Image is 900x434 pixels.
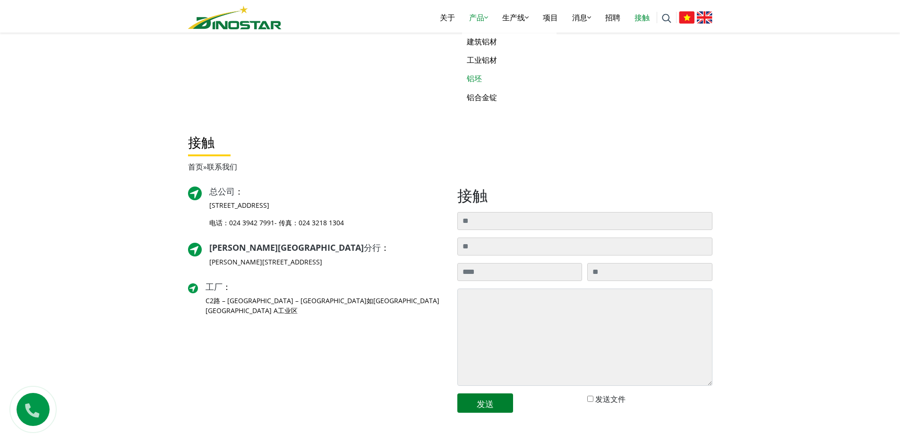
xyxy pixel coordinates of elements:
[565,2,598,33] a: 消息
[462,88,557,107] a: 铝合金锭
[457,393,513,413] button: 发送
[274,218,299,227] font: - 传真：
[209,242,381,253] a: [PERSON_NAME][GEOGRAPHIC_DATA]分行
[207,162,237,172] font: 联系我们
[495,2,536,33] a: 生产线
[572,12,587,23] font: 消息
[188,6,282,29] img: 标识
[627,2,657,33] a: 接触
[440,12,455,23] font: 关于
[662,14,671,23] img: 搜索
[203,162,207,172] font: »
[457,185,488,205] font: 接触
[679,11,694,24] img: 越南语
[467,73,482,84] font: 铝坯
[462,33,557,51] a: 建筑铝材
[188,133,214,151] font: 接触
[229,218,274,227] a: 024 3942 7991
[462,51,557,69] a: 工业铝材
[536,2,565,33] a: 项目
[634,12,650,23] font: 接触
[462,69,557,88] a: 铝坯
[206,281,223,292] a: 工厂
[467,36,497,47] font: 建筑铝材
[598,2,627,33] a: 招聘
[381,242,389,253] font: ：
[209,257,322,266] font: [PERSON_NAME][STREET_ADDRESS]
[433,2,462,33] a: 关于
[462,2,495,33] a: 产品
[235,186,243,197] font: ：
[469,12,484,23] font: 产品
[188,283,198,293] img: 导演
[206,296,439,315] font: C2路 – [GEOGRAPHIC_DATA] – [GEOGRAPHIC_DATA]如[GEOGRAPHIC_DATA][GEOGRAPHIC_DATA] A工业区
[209,218,229,227] font: 电话：
[605,12,620,23] font: 招聘
[209,201,269,210] font: [STREET_ADDRESS]
[697,11,712,24] img: 英语
[467,55,497,65] font: 工业铝材
[502,12,525,23] font: 生产线
[467,92,497,102] font: 铝合金锭
[477,398,494,409] font: 发送
[188,162,203,172] a: 首页
[595,394,626,404] font: 发送文件
[223,281,231,292] font: ：
[188,187,202,200] img: 导演
[188,243,202,256] img: 导演
[543,12,558,23] font: 项目
[209,186,235,197] a: 总公司
[299,218,344,227] a: 024 3218 1304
